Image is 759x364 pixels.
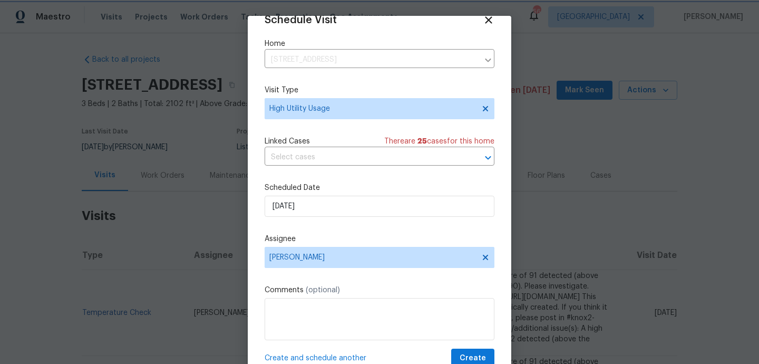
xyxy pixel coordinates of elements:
[417,138,427,145] span: 25
[265,85,494,95] label: Visit Type
[265,149,465,166] input: Select cases
[384,136,494,147] span: There are case s for this home
[265,353,366,363] span: Create and schedule another
[265,183,494,193] label: Scheduled Date
[265,234,494,244] label: Assignee
[481,150,495,165] button: Open
[265,136,310,147] span: Linked Cases
[265,196,494,217] input: M/D/YYYY
[483,14,494,26] span: Close
[265,52,479,68] input: Enter in an address
[269,253,476,262] span: [PERSON_NAME]
[265,285,494,295] label: Comments
[306,286,340,294] span: (optional)
[269,103,474,114] span: High Utility Usage
[265,39,494,49] label: Home
[265,15,337,25] span: Schedule Visit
